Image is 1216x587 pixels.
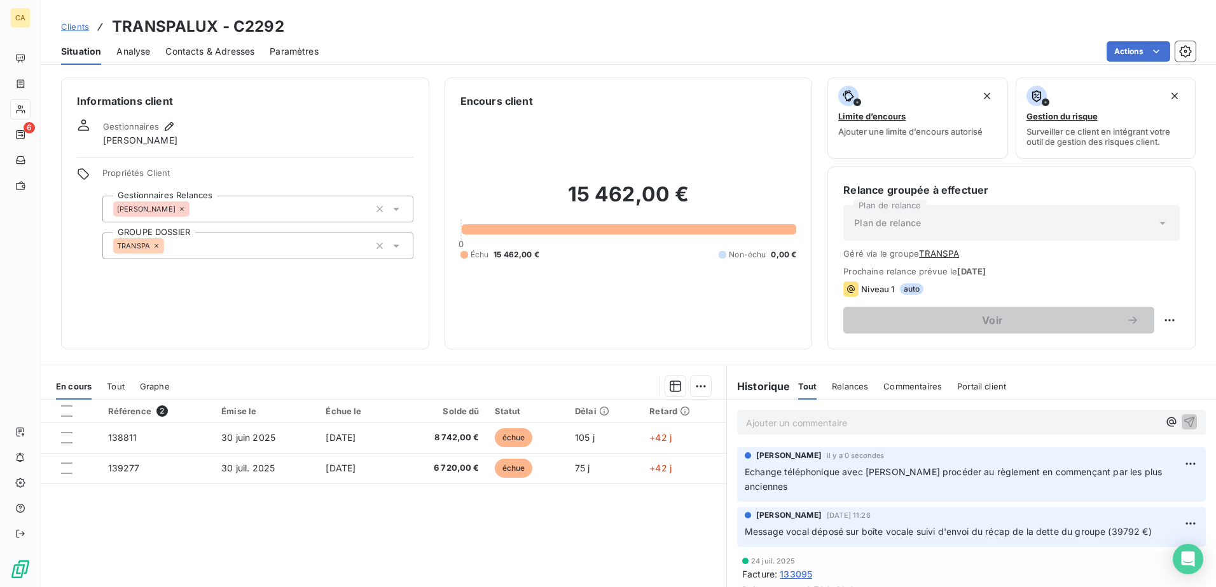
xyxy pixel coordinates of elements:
[883,381,942,391] span: Commentaires
[843,248,1180,259] span: Géré via le groupe
[649,406,719,416] div: Retard
[919,248,959,259] button: TRANSPA
[108,462,140,473] span: 139277
[103,121,159,132] span: Gestionnaires
[326,432,356,443] span: [DATE]
[827,452,885,459] span: il y a 0 secondes
[221,406,310,416] div: Émise le
[756,509,822,521] span: [PERSON_NAME]
[575,406,634,416] div: Délai
[24,122,35,133] span: 6
[649,462,672,473] span: +42 j
[459,239,464,249] span: 0
[729,249,766,260] span: Non-échu
[900,283,924,295] span: auto
[221,432,275,443] span: 30 juin 2025
[843,266,1180,276] span: Prochaine relance prévue le
[649,432,672,443] span: +42 j
[10,559,31,579] img: Logo LeanPay
[843,182,1180,198] h6: Relance groupée à effectuer
[495,459,533,478] span: échue
[270,45,319,58] span: Paramètres
[165,45,254,58] span: Contacts & Adresses
[575,432,595,443] span: 105 j
[495,406,560,416] div: Statut
[108,432,137,443] span: 138811
[116,45,150,58] span: Analyse
[326,406,387,416] div: Échue le
[10,8,31,28] div: CA
[859,315,1126,325] span: Voir
[780,567,812,581] span: 133095
[460,93,533,109] h6: Encours client
[957,381,1006,391] span: Portail client
[1016,78,1196,159] button: Gestion du risqueSurveiller ce client en intégrant votre outil de gestion des risques client.
[102,168,413,186] span: Propriétés Client
[221,462,275,473] span: 30 juil. 2025
[112,15,284,38] h3: TRANSPALUX - C2292
[140,381,170,391] span: Graphe
[827,511,871,519] span: [DATE] 11:26
[1173,544,1203,574] div: Open Intercom Messenger
[403,406,479,416] div: Solde dû
[495,428,533,447] span: échue
[957,266,986,276] span: [DATE]
[843,307,1154,334] button: Voir
[117,205,176,213] span: [PERSON_NAME]
[854,217,921,229] span: Plan de relance
[471,249,489,260] span: Échu
[77,93,413,109] h6: Informations client
[756,450,822,461] span: [PERSON_NAME]
[1026,126,1185,147] span: Surveiller ce client en intégrant votre outil de gestion des risques client.
[326,462,356,473] span: [DATE]
[838,111,906,121] span: Limite d’encours
[745,466,1164,492] span: Echange téléphonique avec [PERSON_NAME] procéder au règlement en commençant par les plus anciennes
[156,405,168,417] span: 2
[190,203,200,215] input: Ajouter une valeur
[798,381,817,391] span: Tout
[494,249,539,260] span: 15 462,00 €
[727,379,791,394] h6: Historique
[745,526,1152,537] span: Message vocal déposé sur boîte vocale suivi d'envoi du récap de la dette du groupe (39792 €)
[838,126,983,137] span: Ajouter une limite d’encours autorisé
[575,462,590,473] span: 75 j
[108,405,207,417] div: Référence
[61,20,89,33] a: Clients
[403,431,479,444] span: 8 742,00 €
[1026,111,1098,121] span: Gestion du risque
[61,45,101,58] span: Situation
[164,240,174,252] input: Ajouter une valeur
[460,182,797,220] h2: 15 462,00 €
[56,381,92,391] span: En cours
[742,567,777,581] span: Facture :
[61,22,89,32] span: Clients
[117,242,150,250] span: TRANSPA
[1107,41,1170,62] button: Actions
[771,249,796,260] span: 0,00 €
[107,381,125,391] span: Tout
[832,381,868,391] span: Relances
[827,78,1007,159] button: Limite d’encoursAjouter une limite d’encours autorisé
[403,462,479,475] span: 6 720,00 €
[751,557,795,565] span: 24 juil. 2025
[103,134,177,147] span: [PERSON_NAME]
[861,284,894,294] span: Niveau 1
